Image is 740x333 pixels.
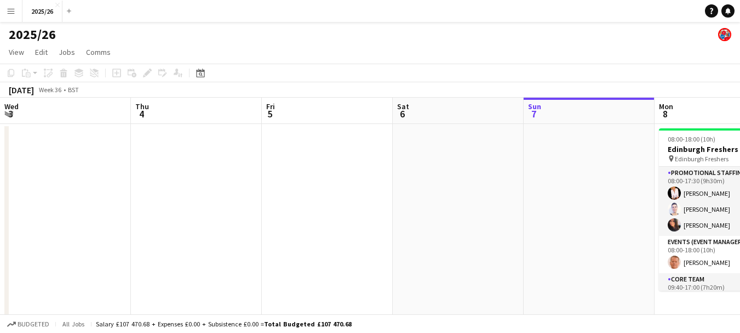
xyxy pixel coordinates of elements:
span: Budgeted [18,320,49,328]
span: 08:00-18:00 (10h) [668,135,715,143]
a: Jobs [54,45,79,59]
span: Comms [86,47,111,57]
span: 5 [265,108,275,120]
span: 8 [657,108,673,120]
span: Edit [35,47,48,57]
a: Edit [31,45,52,59]
span: 7 [526,108,541,120]
span: Sat [397,101,409,111]
span: Edinburgh Freshers [675,155,728,163]
button: Budgeted [5,318,51,330]
span: Jobs [59,47,75,57]
app-user-avatar: Event Managers [718,28,731,41]
span: Thu [135,101,149,111]
span: Total Budgeted £107 470.68 [264,320,352,328]
a: Comms [82,45,115,59]
div: BST [68,86,79,94]
span: 4 [134,108,149,120]
span: All jobs [60,320,87,328]
span: 6 [395,108,409,120]
span: Wed [4,101,19,111]
span: Sun [528,101,541,111]
button: 2025/26 [22,1,62,22]
span: Mon [659,101,673,111]
div: Salary £107 470.68 + Expenses £0.00 + Subsistence £0.00 = [96,320,352,328]
span: Fri [266,101,275,111]
span: 3 [3,108,19,120]
span: Week 36 [36,86,64,94]
a: View [4,45,28,59]
span: View [9,47,24,57]
div: [DATE] [9,84,34,95]
h1: 2025/26 [9,26,56,43]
